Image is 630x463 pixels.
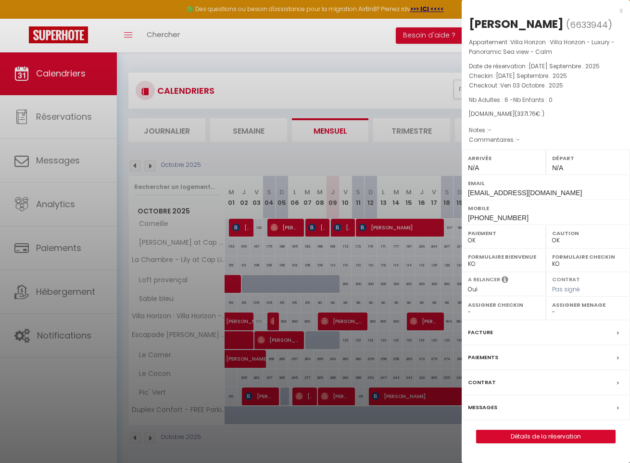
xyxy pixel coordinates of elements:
[468,252,540,262] label: Formulaire Bienvenue
[552,164,563,172] span: N/A
[468,402,497,413] label: Messages
[496,72,567,80] span: [DATE] Septembre . 2025
[517,110,536,118] span: 3371.76
[502,275,508,286] i: Sélectionner OUI si vous souhaiter envoyer les séquences de messages post-checkout
[488,126,491,134] span: -
[468,203,624,213] label: Mobile
[469,81,623,90] p: Checkout :
[469,16,564,32] div: [PERSON_NAME]
[462,5,623,16] div: x
[500,81,563,89] span: Ven 03 Octobre . 2025
[468,352,498,363] label: Paiements
[469,96,553,104] span: Nb Adultes : 6 -
[552,153,624,163] label: Départ
[469,38,615,56] span: Villa Horizon · Villa Horizon - Luxury - Panoramic Sea view - Calm
[566,18,612,31] span: ( )
[469,110,623,119] div: [DOMAIN_NAME]
[515,110,544,118] span: ( € )
[469,62,623,71] p: Date de réservation :
[468,275,500,284] label: A relancer
[570,19,608,31] span: 6633944
[468,327,493,338] label: Facture
[468,300,540,310] label: Assigner Checkin
[552,275,580,282] label: Contrat
[468,153,540,163] label: Arrivée
[477,430,615,443] a: Détails de la réservation
[469,71,623,81] p: Checkin :
[468,214,529,222] span: [PHONE_NUMBER]
[469,125,623,135] p: Notes :
[552,300,624,310] label: Assigner Menage
[468,178,624,188] label: Email
[552,285,580,293] span: Pas signé
[529,62,600,70] span: [DATE] Septembre . 2025
[469,135,623,145] p: Commentaires :
[468,228,540,238] label: Paiement
[469,38,623,57] p: Appartement :
[513,96,553,104] span: Nb Enfants : 0
[517,136,520,144] span: -
[468,377,496,388] label: Contrat
[552,252,624,262] label: Formulaire Checkin
[468,164,479,172] span: N/A
[552,228,624,238] label: Caution
[468,189,582,197] span: [EMAIL_ADDRESS][DOMAIN_NAME]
